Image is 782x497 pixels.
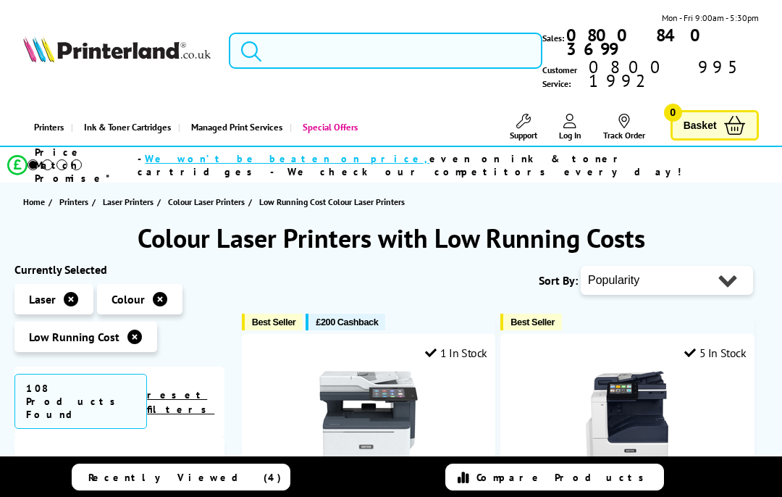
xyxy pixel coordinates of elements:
span: Low Running Cost Colour Laser Printers [259,196,405,207]
span: Ink & Toner Cartridges [84,109,171,146]
span: Compare Products [476,471,652,484]
span: £200 Cashback [316,317,378,327]
span: We won’t be beaten on price, [145,152,429,165]
h1: Colour Laser Printers with Low Running Costs [14,221,768,255]
span: Price Match Promise* [35,146,138,185]
a: Log In [559,114,581,141]
span: Low Running Cost [29,330,119,344]
a: reset filters [147,388,214,416]
button: Best Seller [242,314,303,330]
a: Printers [59,194,92,209]
li: modal_Promise [7,152,744,177]
a: Track Order [603,114,645,141]
span: Support [510,130,537,141]
button: £200 Cashback [306,314,385,330]
span: Customer Service: [542,60,759,91]
img: Printerland Logo [23,36,211,63]
span: Laser [29,292,56,306]
span: Basket [684,116,717,135]
span: Mon - Fri 9:00am - 5:30pm [662,11,759,25]
span: Laser Printers [103,194,154,209]
a: Home [23,194,49,209]
span: Colour [112,292,145,306]
a: Compare Products [445,464,664,490]
img: Xerox VersaLink C415W [314,371,423,480]
span: Best Seller [252,317,296,327]
a: Printers [23,109,71,146]
a: Recently Viewed (4) [72,464,290,490]
span: 0 [664,104,682,122]
div: 5 In Stock [684,346,747,360]
a: Ink & Toner Cartridges [71,109,178,146]
span: 0800 995 1992 [586,60,759,88]
img: Xerox VersaLink C7120DNW [573,371,682,480]
span: Best Seller [510,317,555,327]
a: Basket 0 [670,110,759,141]
span: Recently Viewed (4) [88,471,282,484]
a: Laser Printers [103,194,157,209]
div: - even on ink & toner cartridges - We check our competitors every day! [138,152,744,178]
div: 1 In Stock [425,346,487,360]
a: Support [510,114,537,141]
button: Best Seller [500,314,562,330]
a: Managed Print Services [178,109,290,146]
span: Colour Laser Printers [168,194,245,209]
a: 0800 840 3699 [564,28,759,56]
b: 0800 840 3699 [566,24,711,60]
a: Special Offers [290,109,365,146]
div: Currently Selected [14,262,224,277]
span: Sort By: [539,273,578,288]
span: Sales: [542,31,564,45]
a: Printerland Logo [23,36,211,66]
a: Colour Laser Printers [168,194,248,209]
span: Log In [559,130,581,141]
span: 108 Products Found [14,374,147,429]
span: Printers [59,194,88,209]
